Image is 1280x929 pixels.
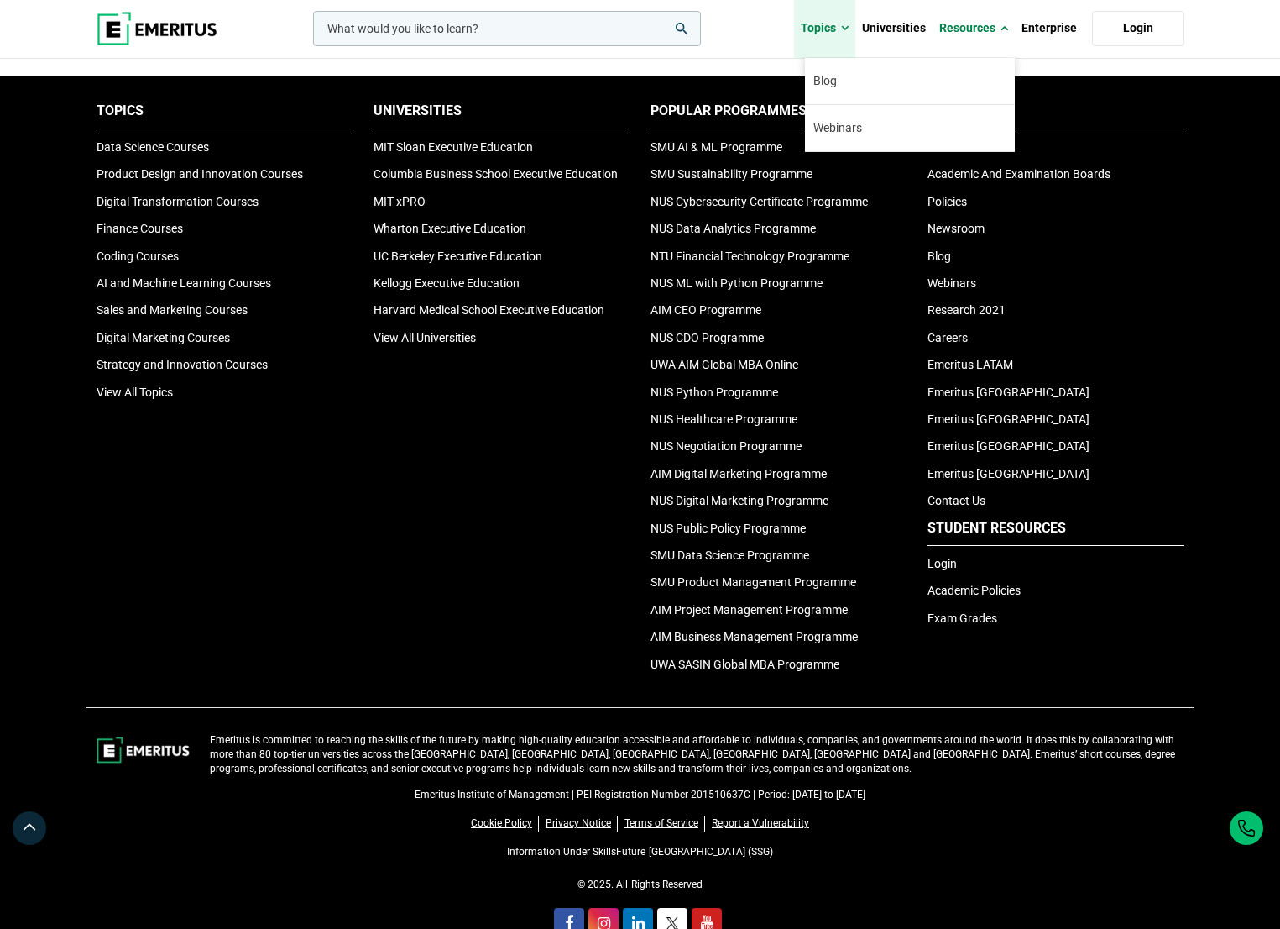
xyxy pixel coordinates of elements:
[210,733,1184,775] p: Emeritus is committed to teaching the skills of the future by making high-quality education acces...
[927,331,968,344] a: Careers
[97,276,271,290] a: AI and Machine Learning Courses
[650,303,761,317] a: AIM CEO Programme
[927,611,997,625] a: Exam Grades
[650,658,839,671] a: UWA SASIN Global MBA Programme
[650,467,827,480] a: AIM Digital Marketing Programme
[97,733,190,767] img: footer-logo
[927,386,1089,399] a: Emeritus [GEOGRAPHIC_DATA]
[374,222,526,235] a: Wharton Executive Education
[650,167,812,181] a: SMU Sustainability Programme
[97,249,179,263] a: Coding Courses
[650,603,848,617] a: AIM Project Management Programme
[650,276,823,290] a: NUS ML with Python Programme
[650,195,868,208] a: NUS Cybersecurity Certificate Programme
[927,195,967,208] a: Policies
[650,575,856,589] a: SMU Product Management Programme
[374,331,476,344] a: View All Universities
[374,249,542,263] a: UC Berkeley Executive Education
[927,467,1089,480] a: Emeritus [GEOGRAPHIC_DATA]
[97,878,1184,892] p: © 2025. All Rights Reserved
[666,917,678,929] img: twitter
[927,167,1110,181] a: Academic And Examination Boards
[507,846,772,858] a: Information Under SkillsFuture [GEOGRAPHIC_DATA] (SSG)
[927,222,985,235] a: Newsroom
[805,105,1015,151] a: Webinars
[927,276,976,290] a: Webinars
[650,548,809,562] a: SMU Data Science Programme
[927,439,1089,453] a: Emeritus [GEOGRAPHIC_DATA]
[650,331,764,344] a: NUS CDO Programme
[650,494,828,507] a: NUS Digital Marketing Programme
[374,303,604,317] a: Harvard Medical School Executive Education
[313,11,701,46] input: woocommerce-product-search-field-0
[374,140,533,154] a: MIT Sloan Executive Education
[650,630,858,643] a: AIM Business Management Programme
[650,522,806,535] a: NUS Public Policy Programme
[97,358,268,371] a: Strategy and Innovation Courses
[97,788,1184,802] p: Emeritus Institute of Management | PEI Registration Number 201510637C | Period: [DATE] to [DATE]
[650,386,778,399] a: NUS Python Programme
[805,58,1015,104] a: Blog
[650,439,802,453] a: NUS Negotiation Programme
[97,222,183,235] a: Finance Courses
[927,557,957,570] a: Login
[650,249,849,263] a: NTU Financial Technology Programme
[927,303,1006,317] a: Research 2021
[927,412,1089,426] a: Emeritus [GEOGRAPHIC_DATA]
[927,358,1013,371] a: Emeritus LATAM
[712,816,809,832] a: Report a Vulnerability
[374,195,426,208] a: MIT xPRO
[650,358,798,371] a: UWA AIM Global MBA Online
[374,276,520,290] a: Kellogg Executive Education
[624,816,705,832] a: Terms of Service
[650,140,782,154] a: SMU AI & ML Programme
[927,584,1021,597] a: Academic Policies
[97,331,230,344] a: Digital Marketing Courses
[97,195,259,208] a: Digital Transformation Courses
[927,249,951,263] a: Blog
[927,140,975,154] a: About Us
[1092,11,1184,46] a: Login
[97,386,173,399] a: View All Topics
[650,412,797,426] a: NUS Healthcare Programme
[97,140,209,154] a: Data Science Courses
[650,222,816,235] a: NUS Data Analytics Programme
[546,816,618,832] a: Privacy Notice
[927,494,985,507] a: Contact Us
[374,167,618,181] a: Columbia Business School Executive Education
[471,816,539,832] a: Cookie Policy
[97,167,303,181] a: Product Design and Innovation Courses
[97,303,248,317] a: Sales and Marketing Courses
